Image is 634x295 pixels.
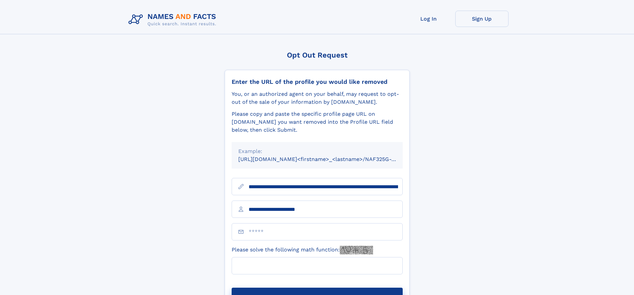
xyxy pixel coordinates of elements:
[232,78,403,85] div: Enter the URL of the profile you would like removed
[225,51,410,59] div: Opt Out Request
[455,11,509,27] a: Sign Up
[232,246,373,254] label: Please solve the following math function:
[232,90,403,106] div: You, or an authorized agent on your behalf, may request to opt-out of the sale of your informatio...
[238,156,415,162] small: [URL][DOMAIN_NAME]<firstname>_<lastname>/NAF325G-xxxxxxxx
[238,147,396,155] div: Example:
[402,11,455,27] a: Log In
[232,110,403,134] div: Please copy and paste the specific profile page URL on [DOMAIN_NAME] you want removed into the Pr...
[126,11,222,29] img: Logo Names and Facts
